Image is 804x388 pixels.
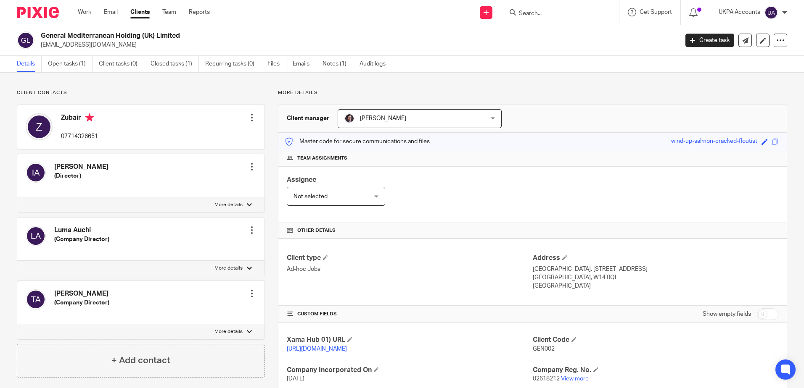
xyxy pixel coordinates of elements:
[518,10,594,18] input: Search
[214,265,243,272] p: More details
[297,155,347,162] span: Team assignments
[640,9,672,15] span: Get Support
[54,172,108,180] h5: (Director)
[685,34,734,47] a: Create task
[533,273,778,282] p: [GEOGRAPHIC_DATA], W14 0QL
[287,346,347,352] a: [URL][DOMAIN_NAME]
[287,254,532,262] h4: Client type
[293,56,316,72] a: Emails
[85,113,94,122] i: Primary
[533,346,555,352] span: GEN002
[26,226,46,246] img: svg%3E
[151,56,199,72] a: Closed tasks (1)
[719,8,760,16] p: UKPA Accounts
[17,89,265,96] p: Client contacts
[26,113,53,140] img: svg%3E
[561,376,589,382] a: View more
[287,311,532,317] h4: CUSTOM FIELDS
[41,41,673,49] p: [EMAIL_ADDRESS][DOMAIN_NAME]
[41,31,546,40] h2: General Mediterranean Holding (Uk) Limited
[533,366,778,375] h4: Company Reg. No.
[54,299,109,307] h5: (Company Director)
[48,56,93,72] a: Open tasks (1)
[189,8,210,16] a: Reports
[287,336,532,344] h4: Xama Hub 01) URL
[533,336,778,344] h4: Client Code
[671,137,757,147] div: wind-up-salmon-cracked-floutist
[267,56,286,72] a: Files
[533,282,778,290] p: [GEOGRAPHIC_DATA]
[61,132,98,141] p: 07714326651
[287,176,316,183] span: Assignee
[78,8,91,16] a: Work
[287,265,532,273] p: Ad-hoc Jobs
[54,235,109,244] h5: (Company Director)
[294,194,328,199] span: Not selected
[533,376,560,382] span: 02618212
[533,265,778,273] p: [GEOGRAPHIC_DATA], [STREET_ADDRESS]
[61,113,98,124] h4: Zubair
[130,8,150,16] a: Clients
[214,328,243,335] p: More details
[278,89,787,96] p: More details
[323,56,353,72] a: Notes (1)
[287,114,329,123] h3: Client manager
[17,56,42,72] a: Details
[99,56,144,72] a: Client tasks (0)
[162,8,176,16] a: Team
[703,310,751,318] label: Show empty fields
[111,354,170,367] h4: + Add contact
[17,7,59,18] img: Pixie
[54,289,109,298] h4: [PERSON_NAME]
[285,137,430,146] p: Master code for secure communications and files
[287,366,532,375] h4: Company Incorporated On
[205,56,261,72] a: Recurring tasks (0)
[26,289,46,309] img: svg%3E
[533,254,778,262] h4: Address
[344,113,354,123] img: Capture.PNG
[104,8,118,16] a: Email
[214,202,243,208] p: More details
[297,227,336,234] span: Other details
[764,6,778,19] img: svg%3E
[54,163,108,171] h4: [PERSON_NAME]
[360,56,392,72] a: Audit logs
[26,163,46,183] img: svg%3E
[287,376,304,382] span: [DATE]
[360,115,406,121] span: [PERSON_NAME]
[17,31,34,49] img: svg%3E
[54,226,109,235] h4: Luma Auchi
